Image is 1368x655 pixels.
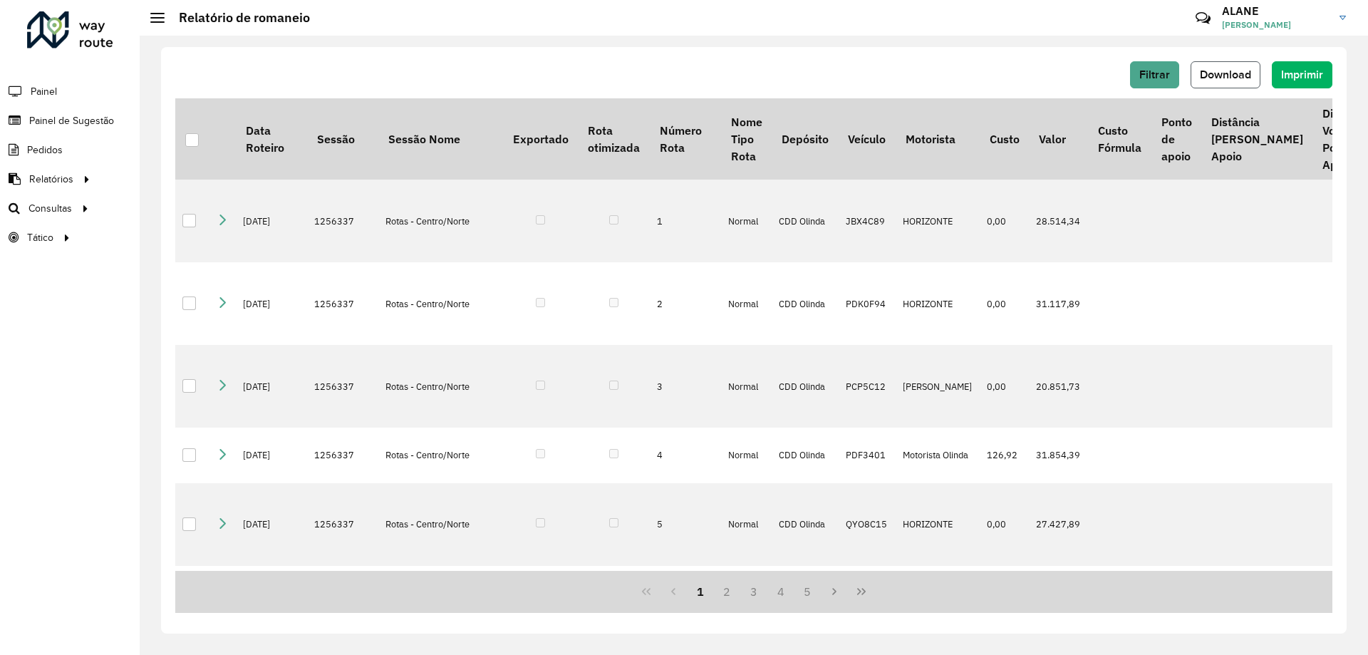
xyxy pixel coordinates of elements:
[1029,98,1088,180] th: Valor
[1029,483,1088,566] td: 27.427,89
[839,483,896,566] td: QYO8C15
[27,230,53,245] span: Tático
[772,345,838,428] td: CDD Olinda
[1029,428,1088,483] td: 31.854,39
[1130,61,1179,88] button: Filtrar
[1201,98,1312,180] th: Distância [PERSON_NAME] Apoio
[503,98,578,180] th: Exportado
[1222,19,1329,31] span: [PERSON_NAME]
[839,566,896,622] td: PDF2I11
[772,428,838,483] td: CDD Olinda
[29,113,114,128] span: Painel de Sugestão
[839,345,896,428] td: PCP5C12
[687,578,714,605] button: 1
[1272,61,1332,88] button: Imprimir
[307,483,378,566] td: 1256337
[839,428,896,483] td: PDF3401
[821,578,848,605] button: Next Page
[378,180,503,262] td: Rotas - Centro/Norte
[980,483,1029,566] td: 0,00
[896,428,980,483] td: Motorista Olinda
[307,345,378,428] td: 1256337
[236,180,307,262] td: [DATE]
[848,578,875,605] button: Last Page
[378,428,503,483] td: Rotas - Centro/Norte
[980,345,1029,428] td: 0,00
[1029,566,1088,622] td: 46.266,90
[839,262,896,345] td: PDK0F94
[378,566,503,622] td: Rotas - Centro/Norte
[772,180,838,262] td: CDD Olinda
[794,578,822,605] button: 5
[839,180,896,262] td: JBX4C89
[236,345,307,428] td: [DATE]
[236,566,307,622] td: [DATE]
[236,428,307,483] td: [DATE]
[839,98,896,180] th: Veículo
[980,180,1029,262] td: 0,00
[896,345,980,428] td: [PERSON_NAME]
[650,483,721,566] td: 5
[307,98,378,180] th: Sessão
[378,483,503,566] td: Rotas - Centro/Norte
[31,84,57,99] span: Painel
[1188,3,1218,33] a: Contato Rápido
[896,566,980,622] td: HORIZONTE
[1029,262,1088,345] td: 31.117,89
[28,201,72,216] span: Consultas
[980,98,1029,180] th: Custo
[236,483,307,566] td: [DATE]
[721,98,772,180] th: Nome Tipo Rota
[1200,68,1251,81] span: Download
[740,578,767,605] button: 3
[307,566,378,622] td: 1256337
[980,428,1029,483] td: 126,92
[772,483,838,566] td: CDD Olinda
[772,98,838,180] th: Depósito
[1151,98,1201,180] th: Ponto de apoio
[896,262,980,345] td: HORIZONTE
[29,172,73,187] span: Relatórios
[1191,61,1260,88] button: Download
[650,566,721,622] td: 6
[980,262,1029,345] td: 0,00
[307,262,378,345] td: 1256337
[896,483,980,566] td: HORIZONTE
[721,428,772,483] td: Normal
[378,98,503,180] th: Sessão Nome
[721,345,772,428] td: Normal
[896,98,980,180] th: Motorista
[650,180,721,262] td: 1
[1029,345,1088,428] td: 20.851,73
[236,262,307,345] td: [DATE]
[165,10,310,26] h2: Relatório de romaneio
[578,98,649,180] th: Rota otimizada
[650,262,721,345] td: 2
[27,143,63,158] span: Pedidos
[721,180,772,262] td: Normal
[980,566,1029,622] td: 82,27
[236,98,307,180] th: Data Roteiro
[307,180,378,262] td: 1256337
[1088,98,1151,180] th: Custo Fórmula
[650,428,721,483] td: 4
[1029,180,1088,262] td: 28.514,34
[721,483,772,566] td: Normal
[1222,4,1329,18] h3: ALANE
[1139,68,1170,81] span: Filtrar
[307,428,378,483] td: 1256337
[713,578,740,605] button: 2
[1281,68,1323,81] span: Imprimir
[721,566,772,622] td: Normal
[767,578,794,605] button: 4
[772,262,838,345] td: CDD Olinda
[650,98,721,180] th: Número Rota
[721,262,772,345] td: Normal
[378,262,503,345] td: Rotas - Centro/Norte
[896,180,980,262] td: HORIZONTE
[650,345,721,428] td: 3
[772,566,838,622] td: CDD Olinda
[378,345,503,428] td: Rotas - Centro/Norte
